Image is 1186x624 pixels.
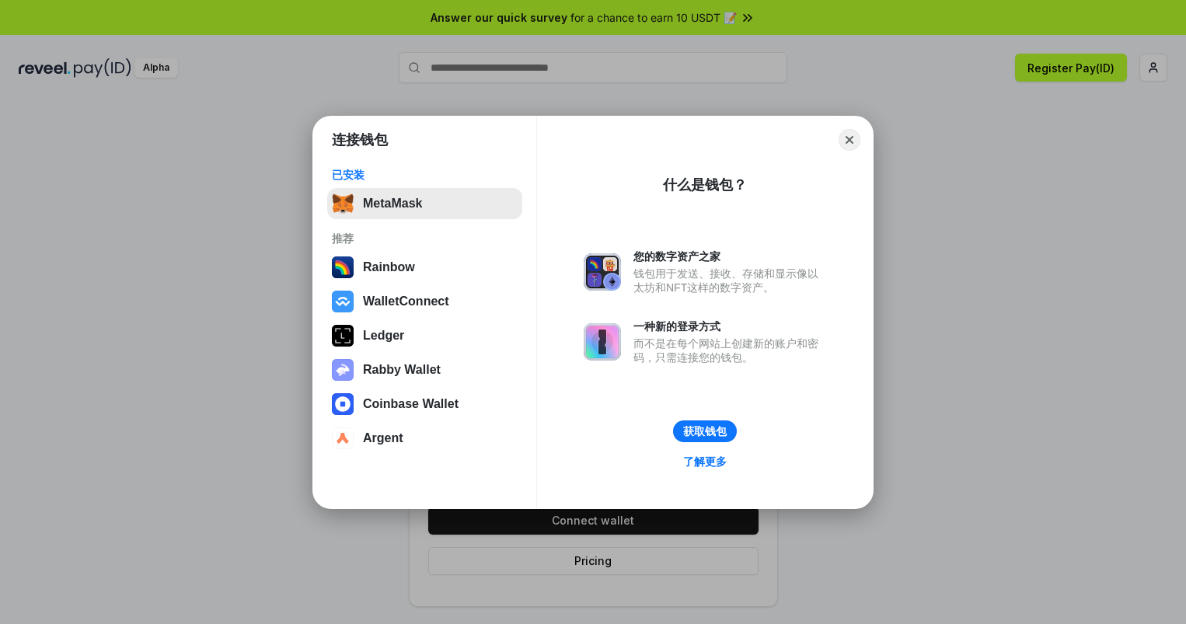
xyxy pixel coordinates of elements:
div: Coinbase Wallet [363,397,459,411]
button: Rabby Wallet [327,354,522,385]
img: svg+xml,%3Csvg%20width%3D%2228%22%20height%3D%2228%22%20viewBox%3D%220%200%2028%2028%22%20fill%3D... [332,291,354,312]
button: Close [839,129,860,151]
div: 什么是钱包？ [663,176,747,194]
div: 获取钱包 [683,424,727,438]
button: WalletConnect [327,286,522,317]
div: WalletConnect [363,295,449,309]
button: Coinbase Wallet [327,389,522,420]
button: 获取钱包 [673,420,737,442]
button: Ledger [327,320,522,351]
div: 了解更多 [683,455,727,469]
img: svg+xml,%3Csvg%20xmlns%3D%22http%3A%2F%2Fwww.w3.org%2F2000%2Fsvg%22%20fill%3D%22none%22%20viewBox... [584,323,621,361]
div: Rainbow [363,260,415,274]
div: 推荐 [332,232,518,246]
button: Argent [327,423,522,454]
img: svg+xml,%3Csvg%20width%3D%22120%22%20height%3D%22120%22%20viewBox%3D%220%200%20120%20120%22%20fil... [332,256,354,278]
div: 您的数字资产之家 [633,249,826,263]
div: 一种新的登录方式 [633,319,826,333]
div: 钱包用于发送、接收、存储和显示像以太坊和NFT这样的数字资产。 [633,267,826,295]
a: 了解更多 [674,451,736,472]
img: svg+xml,%3Csvg%20fill%3D%22none%22%20height%3D%2233%22%20viewBox%3D%220%200%2035%2033%22%20width%... [332,193,354,214]
div: 而不是在每个网站上创建新的账户和密码，只需连接您的钱包。 [633,336,826,364]
h1: 连接钱包 [332,131,388,149]
img: svg+xml,%3Csvg%20width%3D%2228%22%20height%3D%2228%22%20viewBox%3D%220%200%2028%2028%22%20fill%3D... [332,393,354,415]
button: Rainbow [327,252,522,283]
img: svg+xml,%3Csvg%20width%3D%2228%22%20height%3D%2228%22%20viewBox%3D%220%200%2028%2028%22%20fill%3D... [332,427,354,449]
div: 已安装 [332,168,518,182]
div: MetaMask [363,197,422,211]
img: svg+xml,%3Csvg%20xmlns%3D%22http%3A%2F%2Fwww.w3.org%2F2000%2Fsvg%22%20width%3D%2228%22%20height%3... [332,325,354,347]
div: Ledger [363,329,404,343]
img: svg+xml,%3Csvg%20xmlns%3D%22http%3A%2F%2Fwww.w3.org%2F2000%2Fsvg%22%20fill%3D%22none%22%20viewBox... [584,253,621,291]
div: Argent [363,431,403,445]
img: svg+xml,%3Csvg%20xmlns%3D%22http%3A%2F%2Fwww.w3.org%2F2000%2Fsvg%22%20fill%3D%22none%22%20viewBox... [332,359,354,381]
button: MetaMask [327,188,522,219]
div: Rabby Wallet [363,363,441,377]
